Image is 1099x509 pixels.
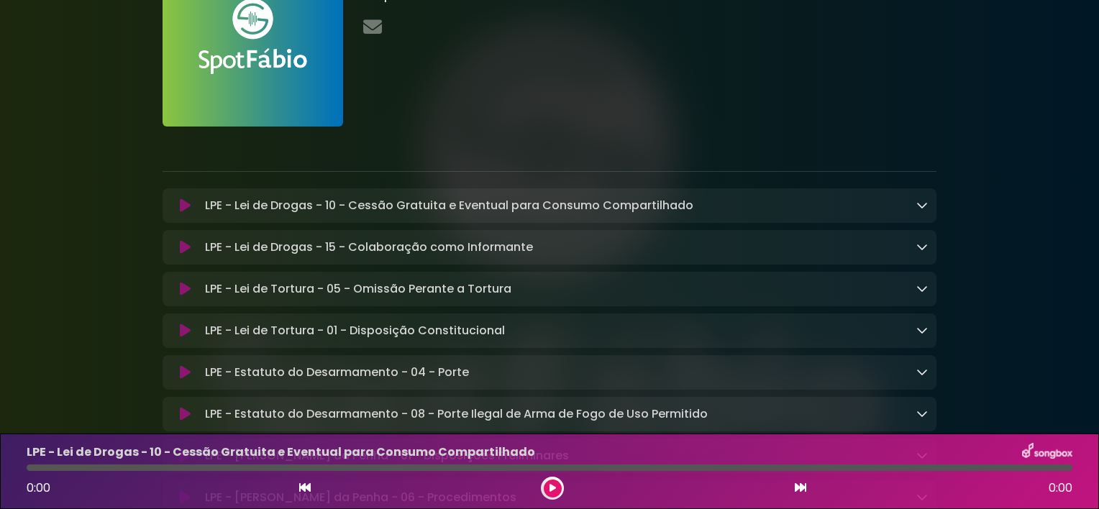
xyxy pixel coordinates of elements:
p: LPE - Lei de Tortura - 01 - Disposição Constitucional [205,322,505,339]
p: LPE - Estatuto do Desarmamento - 08 - Porte Ilegal de Arma de Fogo de Uso Permitido [205,405,708,423]
span: 0:00 [27,480,50,496]
img: songbox-logo-white.png [1022,443,1072,462]
p: LPE - Estatuto do Desarmamento - 04 - Porte [205,364,469,381]
p: LPE - Lei de Drogas - 10 - Cessão Gratuita e Eventual para Consumo Compartilhado [205,197,693,214]
p: LPE - Lei de Drogas - 10 - Cessão Gratuita e Eventual para Consumo Compartilhado [27,444,535,461]
p: LPE - Lei de Drogas - 15 - Colaboração como Informante [205,239,533,256]
p: LPE - Lei de Tortura - 05 - Omissão Perante a Tortura [205,280,511,298]
span: 0:00 [1049,480,1072,497]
